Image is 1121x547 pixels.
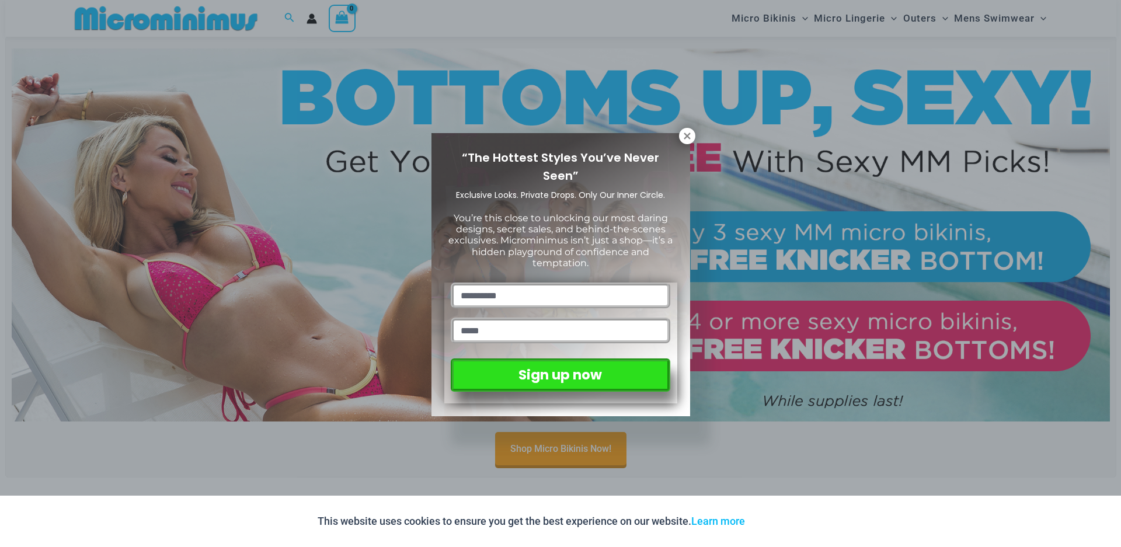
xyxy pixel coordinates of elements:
[448,212,673,269] span: You’re this close to unlocking our most daring designs, secret sales, and behind-the-scenes exclu...
[462,149,659,184] span: “The Hottest Styles You’ve Never Seen”
[451,358,670,392] button: Sign up now
[456,189,665,201] span: Exclusive Looks. Private Drops. Only Our Inner Circle.
[679,128,695,144] button: Close
[318,513,745,530] p: This website uses cookies to ensure you get the best experience on our website.
[691,515,745,527] a: Learn more
[754,507,803,535] button: Accept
